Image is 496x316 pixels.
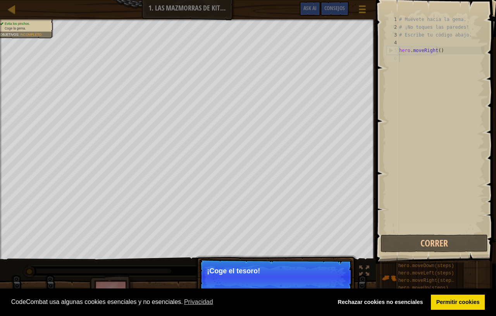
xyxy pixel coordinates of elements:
img: portrait.png [382,271,396,285]
button: Mostrar menú del juego [353,2,372,20]
div: 6 [387,54,399,62]
span: CodeCombat usa algunas cookies esenciales y no esenciales. [11,296,326,308]
div: 4 [387,39,399,47]
span: hero.moveDown(steps) [398,263,454,269]
span: hero.moveRight(steps) [398,278,457,283]
a: deny cookies [332,295,428,310]
p: ¡Coge el tesoro! [207,267,344,275]
button: Ask AI [300,2,320,16]
div: 3 [387,31,399,39]
a: allow cookies [431,295,485,310]
span: hero.moveLeft(steps) [398,271,454,276]
span: : [18,33,20,36]
a: learn more about cookies [183,296,214,308]
span: Ask AI [303,4,317,12]
span: Incompleto [20,33,41,36]
div: 1 [387,16,399,23]
div: 2 [387,23,399,31]
div: 5 [387,47,399,54]
span: Coge la gema. [5,27,26,31]
button: Correr [381,234,488,252]
span: Evita los pinchos. [5,22,30,26]
span: Consejos [324,4,345,12]
span: hero.moveUp(steps) [398,285,449,291]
